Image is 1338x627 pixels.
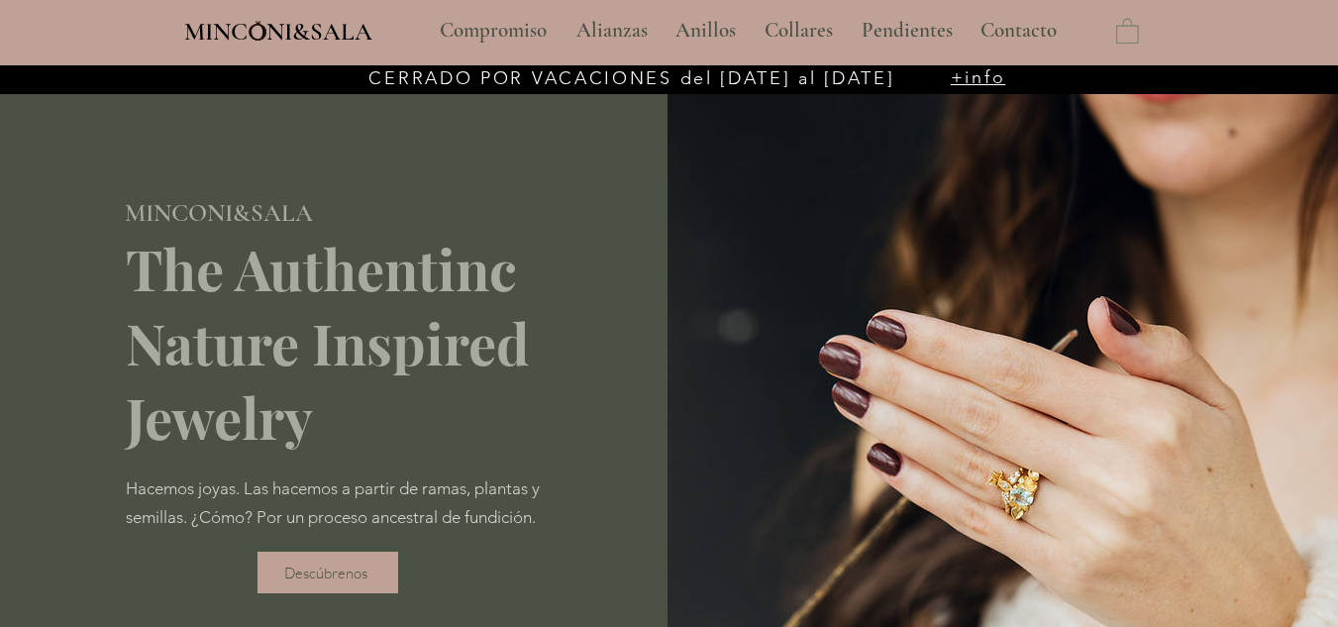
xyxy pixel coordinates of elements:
[971,6,1067,55] p: Contacto
[184,17,372,47] span: MINCONI&SALA
[852,6,963,55] p: Pendientes
[368,67,894,89] span: CERRADO POR VACACIONES del [DATE] al [DATE]
[425,6,562,55] a: Compromiso
[386,6,1111,55] nav: Sitio
[125,198,313,228] span: MINCONI&SALA
[257,552,398,593] a: Descúbrenos
[284,564,367,582] span: Descúbrenos
[666,6,746,55] p: Anillos
[966,6,1073,55] a: Contacto
[951,66,1006,88] a: +info
[847,6,966,55] a: Pendientes
[126,231,529,454] span: The Authentinc Nature Inspired Jewelry
[755,6,843,55] p: Collares
[250,21,266,41] img: Minconi Sala
[126,478,540,527] span: Hacemos joyas. Las hacemos a partir de ramas, plantas y semillas. ¿Cómo? Por un proceso ancestral...
[750,6,847,55] a: Collares
[430,6,557,55] p: Compromiso
[184,13,372,46] a: MINCONI&SALA
[562,6,661,55] a: Alianzas
[125,194,313,227] a: MINCONI&SALA
[566,6,658,55] p: Alianzas
[661,6,750,55] a: Anillos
